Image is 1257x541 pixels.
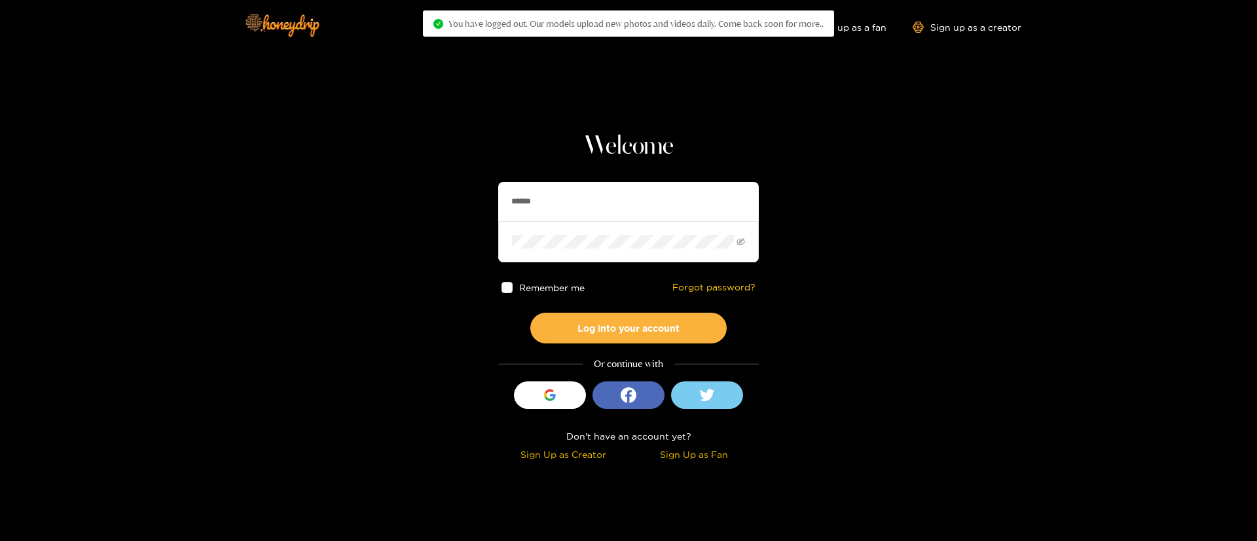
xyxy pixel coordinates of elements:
span: check-circle [433,19,443,29]
a: Sign up as a fan [797,22,886,33]
div: Sign Up as Fan [632,447,756,462]
div: Don't have an account yet? [498,428,759,444]
a: Forgot password? [672,282,756,293]
span: Remember me [519,283,585,292]
div: Sign Up as Creator [501,447,625,462]
a: Sign up as a creator [913,22,1021,33]
h1: Welcome [498,131,759,162]
span: You have logged out. Our models upload new photos and videos daily. Come back soon for more.. [448,18,824,29]
button: Log into your account [530,313,727,343]
span: eye-invisible [737,237,745,246]
div: Or continue with [498,357,759,372]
